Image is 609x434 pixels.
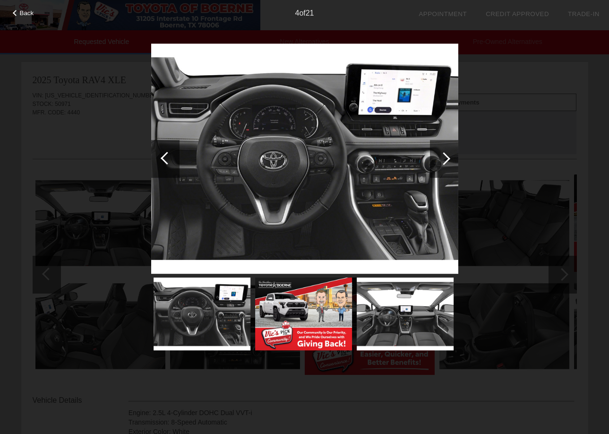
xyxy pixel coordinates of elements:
img: image.aspx [357,278,454,350]
a: Credit Approved [486,10,549,17]
span: Back [20,9,34,17]
img: image.aspx [154,278,250,350]
img: image.aspx [151,43,458,274]
a: Trade-In [568,10,600,17]
a: Appointment [419,10,467,17]
span: 4 [295,9,299,17]
img: image.aspx [255,278,352,350]
span: 21 [306,9,314,17]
